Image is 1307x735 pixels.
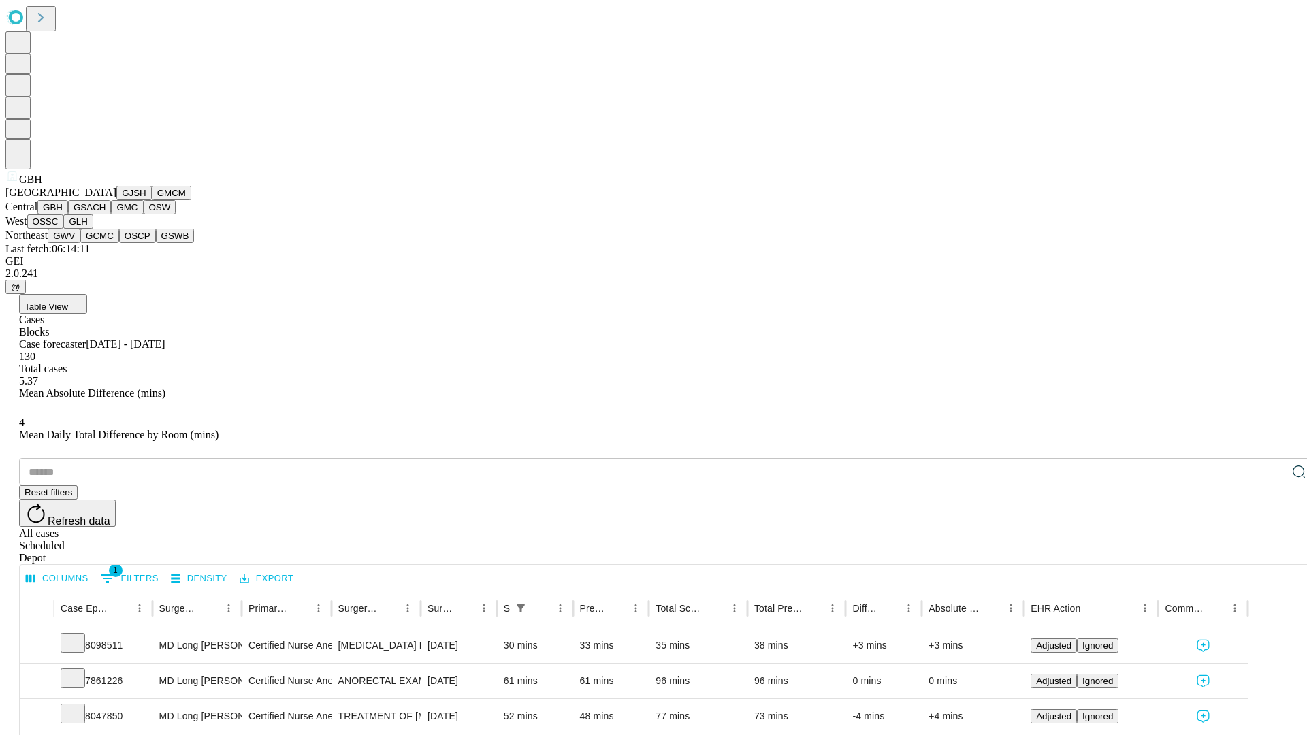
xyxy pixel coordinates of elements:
div: ANORECTAL EXAM UNDER ANESTHESIA [338,664,414,698]
button: Ignored [1077,674,1118,688]
div: Surgery Date [427,603,454,614]
span: Adjusted [1036,640,1071,651]
span: Northeast [5,229,48,241]
button: OSCP [119,229,156,243]
button: Sort [607,599,626,618]
button: Adjusted [1031,674,1077,688]
button: Menu [1001,599,1020,618]
div: -4 mins [852,699,915,734]
button: Ignored [1077,709,1118,723]
button: Show filters [511,599,530,618]
button: Menu [1225,599,1244,618]
button: GJSH [116,186,152,200]
div: Total Predicted Duration [754,603,803,614]
button: GLH [63,214,93,229]
button: Density [167,568,231,589]
button: Show filters [97,568,162,589]
span: Last fetch: 06:14:11 [5,243,90,255]
div: [DATE] [427,699,490,734]
span: 130 [19,350,35,362]
span: 1 [109,563,123,577]
button: Sort [1206,599,1225,618]
button: Menu [899,599,918,618]
span: Ignored [1082,676,1113,686]
div: 7861226 [61,664,146,698]
div: 61 mins [504,664,566,698]
button: GMCM [152,186,191,200]
div: Surgeon Name [159,603,199,614]
div: 33 mins [580,628,643,663]
button: GBH [37,200,68,214]
button: Menu [474,599,494,618]
div: 2.0.241 [5,267,1302,280]
button: OSSC [27,214,64,229]
button: Sort [706,599,725,618]
div: +3 mins [852,628,915,663]
div: MD Long [PERSON_NAME] [159,628,235,663]
button: Expand [27,705,47,729]
button: GCMC [80,229,119,243]
button: Reset filters [19,485,78,500]
button: Sort [111,599,130,618]
span: 4 [19,416,25,428]
div: GEI [5,255,1302,267]
div: Certified Nurse Anesthetist [248,699,324,734]
button: Sort [455,599,474,618]
div: 73 mins [754,699,839,734]
div: +4 mins [929,699,1017,734]
div: 96 mins [656,664,741,698]
span: Refresh data [48,515,110,527]
div: 35 mins [656,628,741,663]
button: Expand [27,634,47,658]
div: MD Long [PERSON_NAME] [159,664,235,698]
div: Primary Service [248,603,288,614]
button: Table View [19,294,87,314]
div: 0 mins [852,664,915,698]
button: Sort [200,599,219,618]
span: Total cases [19,363,67,374]
span: Adjusted [1036,711,1071,721]
button: GMC [111,200,143,214]
button: Menu [219,599,238,618]
span: West [5,215,27,227]
div: Scheduled In Room Duration [504,603,510,614]
button: Adjusted [1031,709,1077,723]
div: Total Scheduled Duration [656,603,705,614]
div: 52 mins [504,699,566,734]
div: 0 mins [929,664,1017,698]
div: 8098511 [61,628,146,663]
button: Sort [1082,599,1101,618]
button: GSACH [68,200,111,214]
span: Central [5,201,37,212]
button: Sort [880,599,899,618]
span: Case forecaster [19,338,86,350]
div: Case Epic Id [61,603,110,614]
button: OSW [144,200,176,214]
button: Menu [626,599,645,618]
div: EHR Action [1031,603,1080,614]
button: Menu [551,599,570,618]
button: Sort [982,599,1001,618]
button: Menu [398,599,417,618]
div: Certified Nurse Anesthetist [248,664,324,698]
button: Adjusted [1031,638,1077,653]
button: Ignored [1077,638,1118,653]
button: GSWB [156,229,195,243]
span: Ignored [1082,711,1113,721]
div: +3 mins [929,628,1017,663]
div: Certified Nurse Anesthetist [248,628,324,663]
div: 96 mins [754,664,839,698]
div: 61 mins [580,664,643,698]
button: GWV [48,229,80,243]
button: Menu [1135,599,1155,618]
button: Menu [130,599,149,618]
span: [DATE] - [DATE] [86,338,165,350]
span: Adjusted [1036,676,1071,686]
span: Ignored [1082,640,1113,651]
button: Menu [725,599,744,618]
button: Expand [27,670,47,693]
div: Absolute Difference [929,603,981,614]
span: Table View [25,301,68,312]
button: Refresh data [19,500,116,527]
div: 8047850 [61,699,146,734]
